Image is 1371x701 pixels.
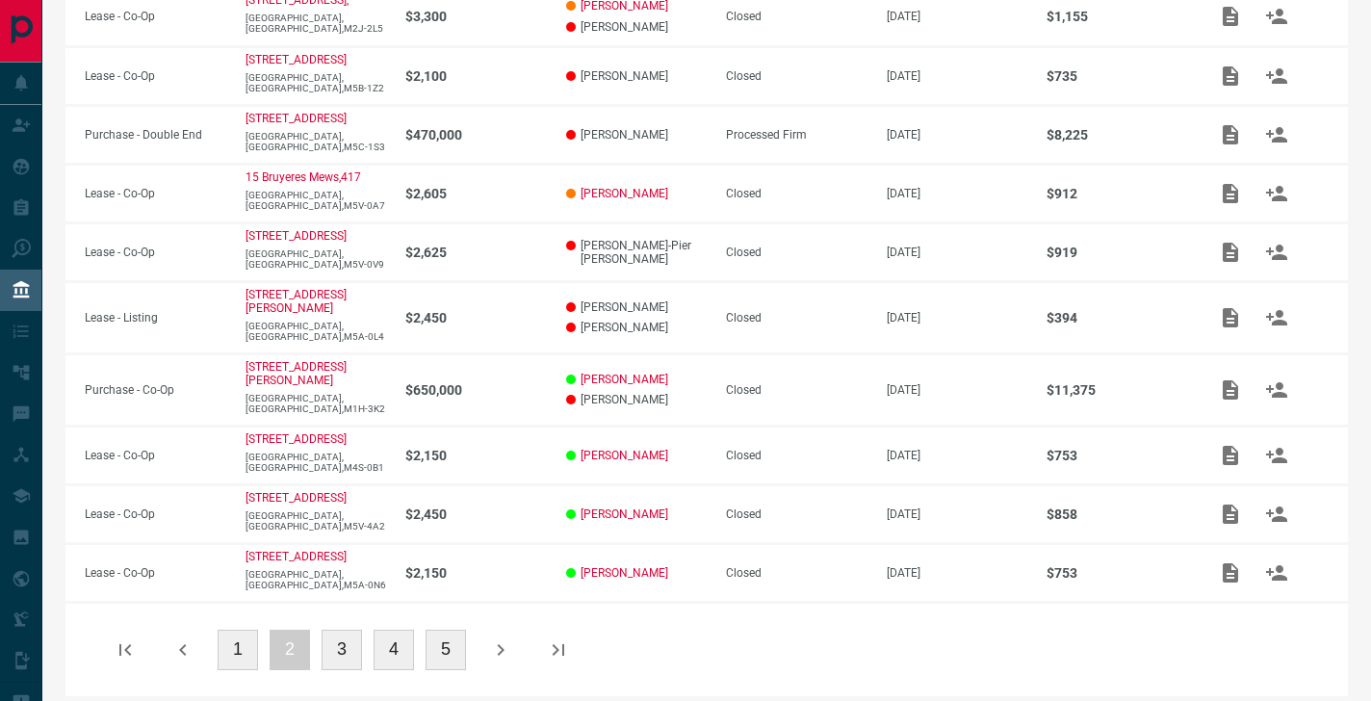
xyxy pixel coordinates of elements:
span: Add / View Documents [1207,448,1254,461]
p: [PERSON_NAME] [566,128,708,142]
button: 2 [270,630,310,670]
span: Match Clients [1254,127,1300,141]
span: Add / View Documents [1207,127,1254,141]
p: [DATE] [887,507,1028,521]
p: [DATE] [887,449,1028,462]
span: Add / View Documents [1207,310,1254,324]
p: [DATE] [887,383,1028,397]
p: 15 Bruyeres Mews,417 [246,170,361,184]
div: Closed [726,449,867,462]
a: [PERSON_NAME] [581,566,668,580]
p: [GEOGRAPHIC_DATA],[GEOGRAPHIC_DATA],M1H-3K2 [246,393,387,414]
p: $753 [1047,448,1188,463]
p: $2,450 [405,506,547,522]
p: $2,605 [405,186,547,201]
span: Match Clients [1254,68,1300,82]
p: $858 [1047,506,1188,522]
p: $2,150 [405,565,547,581]
a: [STREET_ADDRESS] [246,112,347,125]
p: Purchase - Double End [85,128,226,142]
a: [STREET_ADDRESS][PERSON_NAME] [246,360,347,387]
p: [GEOGRAPHIC_DATA],[GEOGRAPHIC_DATA],M5V-4A2 [246,510,387,532]
p: [DATE] [887,187,1028,200]
p: $3,300 [405,9,547,24]
p: Lease - Co-Op [85,246,226,259]
a: [PERSON_NAME] [581,449,668,462]
div: Closed [726,187,867,200]
span: Match Clients [1254,245,1300,258]
p: $8,225 [1047,127,1188,143]
p: [PERSON_NAME] [566,300,708,314]
p: Lease - Co-Op [85,566,226,580]
div: Closed [726,383,867,397]
p: $2,450 [405,310,547,325]
a: [STREET_ADDRESS] [246,491,347,505]
p: $470,000 [405,127,547,143]
a: [STREET_ADDRESS] [246,229,347,243]
div: Closed [726,566,867,580]
div: Closed [726,246,867,259]
p: [GEOGRAPHIC_DATA],[GEOGRAPHIC_DATA],M4S-0B1 [246,452,387,473]
p: $919 [1047,245,1188,260]
button: 3 [322,630,362,670]
div: Closed [726,311,867,325]
p: [DATE] [887,566,1028,580]
p: [GEOGRAPHIC_DATA],[GEOGRAPHIC_DATA],M5A-0L4 [246,321,387,342]
p: $912 [1047,186,1188,201]
p: $394 [1047,310,1188,325]
a: [STREET_ADDRESS][PERSON_NAME] [246,288,347,315]
a: [PERSON_NAME] [581,187,668,200]
p: [GEOGRAPHIC_DATA],[GEOGRAPHIC_DATA],M5C-1S3 [246,131,387,152]
button: 4 [374,630,414,670]
p: Lease - Co-Op [85,10,226,23]
span: Match Clients [1254,448,1300,461]
p: $753 [1047,565,1188,581]
span: Match Clients [1254,9,1300,22]
p: Lease - Co-Op [85,187,226,200]
a: [STREET_ADDRESS] [246,53,347,66]
a: [PERSON_NAME] [581,373,668,386]
p: $2,625 [405,245,547,260]
span: Add / View Documents [1207,186,1254,199]
p: [DATE] [887,128,1028,142]
p: Lease - Co-Op [85,69,226,83]
span: Add / View Documents [1207,9,1254,22]
span: Add / View Documents [1207,68,1254,82]
p: [GEOGRAPHIC_DATA],[GEOGRAPHIC_DATA],M5V-0A7 [246,190,387,211]
span: Match Clients [1254,565,1300,579]
p: $11,375 [1047,382,1188,398]
div: Closed [726,69,867,83]
button: 5 [426,630,466,670]
span: Add / View Documents [1207,565,1254,579]
p: [PERSON_NAME]-Pier [PERSON_NAME] [566,239,708,266]
p: [GEOGRAPHIC_DATA],[GEOGRAPHIC_DATA],M5V-0V9 [246,248,387,270]
p: [DATE] [887,311,1028,325]
p: $2,100 [405,68,547,84]
p: $2,150 [405,448,547,463]
span: Match Clients [1254,382,1300,396]
span: Match Clients [1254,506,1300,520]
p: [PERSON_NAME] [566,69,708,83]
button: 1 [218,630,258,670]
p: [DATE] [887,10,1028,23]
span: Add / View Documents [1207,382,1254,396]
span: Match Clients [1254,186,1300,199]
p: [DATE] [887,246,1028,259]
span: Add / View Documents [1207,245,1254,258]
p: Purchase - Co-Op [85,383,226,397]
a: [STREET_ADDRESS] [246,432,347,446]
p: [GEOGRAPHIC_DATA],[GEOGRAPHIC_DATA],M5B-1Z2 [246,72,387,93]
div: Processed Firm [726,128,867,142]
div: Closed [726,507,867,521]
div: Closed [726,10,867,23]
p: [GEOGRAPHIC_DATA],[GEOGRAPHIC_DATA],M5A-0N6 [246,569,387,590]
p: Lease - Co-Op [85,507,226,521]
p: [PERSON_NAME] [566,20,708,34]
a: [STREET_ADDRESS] [246,550,347,563]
